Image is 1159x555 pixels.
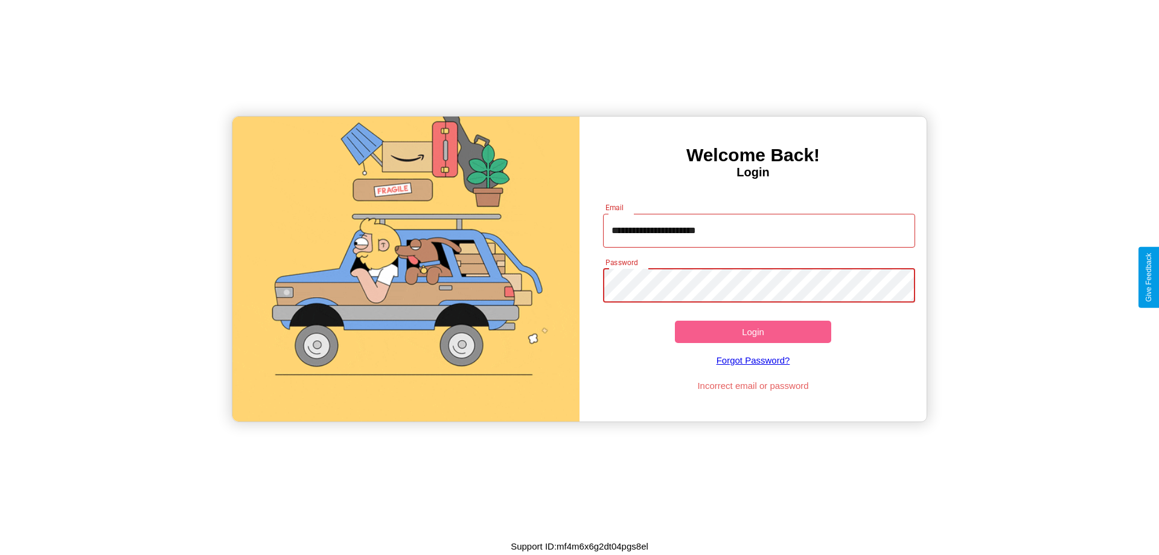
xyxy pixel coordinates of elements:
[232,117,579,422] img: gif
[597,343,910,377] a: Forgot Password?
[605,257,637,268] label: Password
[597,377,910,394] p: Incorrect email or password
[579,165,927,179] h4: Login
[511,538,648,554] p: Support ID: mf4m6x6g2dt04pgs8el
[675,321,831,343] button: Login
[605,202,624,213] label: Email
[1145,253,1153,302] div: Give Feedback
[579,145,927,165] h3: Welcome Back!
